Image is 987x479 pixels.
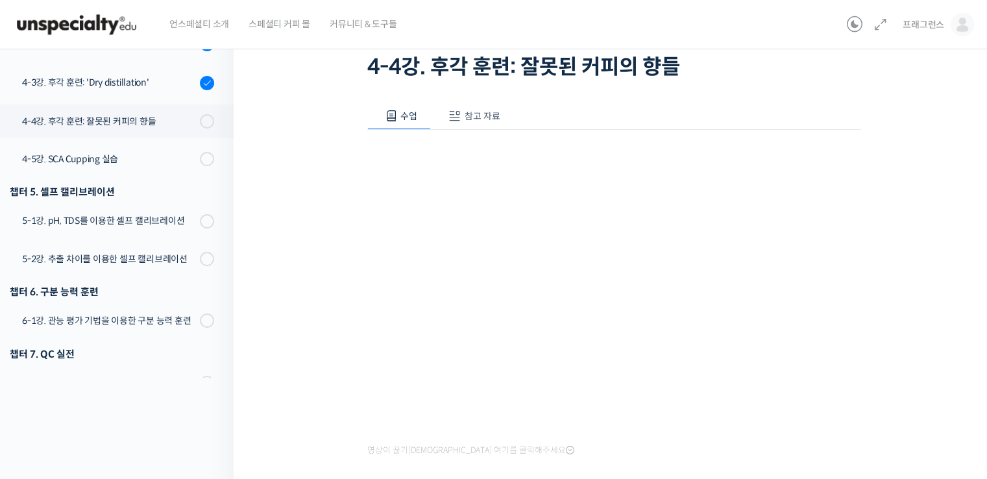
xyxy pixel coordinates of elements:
span: 영상이 끊기[DEMOGRAPHIC_DATA] 여기를 클릭해주세요 [367,445,574,456]
a: 홈 [4,371,86,404]
div: 6-1강. 관능 평가 기법을 이용한 구분 능력 훈련 [22,313,196,328]
div: 4-3강. 후각 훈련: 'Dry distillation' [22,75,196,90]
span: 수업 [400,110,417,122]
span: 대화 [119,391,134,402]
span: 설정 [201,391,216,401]
div: 5-1강. pH, TDS를 이용한 셀프 캘리브레이션 [22,214,196,228]
div: 4-4강. 후각 훈련: 잘못된 커피의 향들 [22,114,196,129]
div: 챕터 5. 셀프 캘리브레이션 [10,183,214,201]
span: 참고 자료 [465,110,500,122]
h1: 4-4강. 후각 훈련: 잘못된 커피의 향들 [367,55,860,79]
span: 홈 [41,391,49,401]
div: 4-5강. SCA Cupping 실습 [22,152,196,166]
div: 5-2강. 추출 차이를 이용한 셀프 캘리브레이션 [22,252,196,266]
div: 챕터 7. QC 실전 [10,345,214,363]
a: 설정 [167,371,249,404]
div: 7-1강. QC Chart 이해하기 [22,376,196,390]
div: 챕터 6. 구분 능력 훈련 [10,283,214,301]
span: 프래그런스 [903,19,944,31]
a: 대화 [86,371,167,404]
